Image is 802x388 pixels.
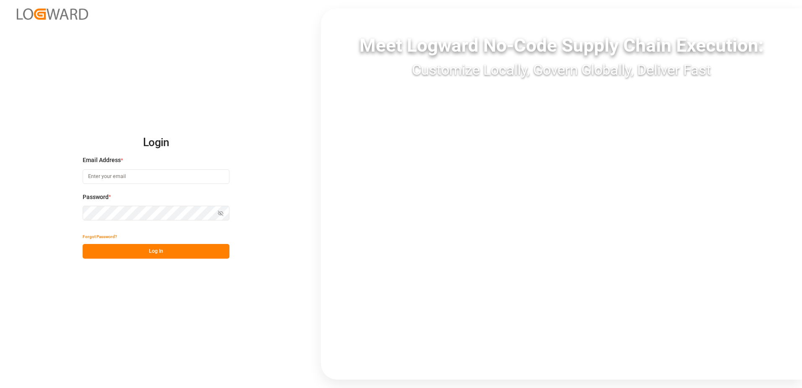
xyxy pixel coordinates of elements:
[17,8,88,20] img: Logward_new_orange.png
[83,156,121,165] span: Email Address
[83,244,229,259] button: Log In
[321,31,802,59] div: Meet Logward No-Code Supply Chain Execution:
[83,129,229,156] h2: Login
[321,59,802,81] div: Customize Locally, Govern Globally, Deliver Fast
[83,169,229,184] input: Enter your email
[83,229,117,244] button: Forgot Password?
[83,193,109,202] span: Password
